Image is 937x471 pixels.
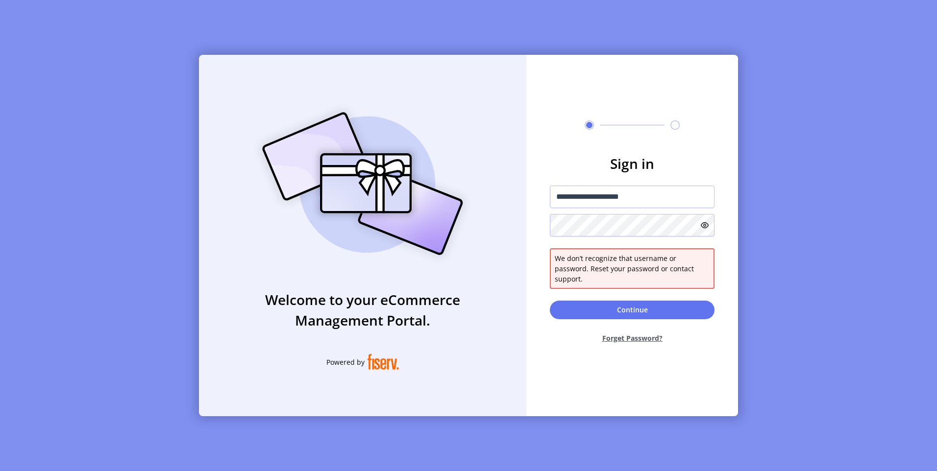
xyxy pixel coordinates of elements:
h3: Welcome to your eCommerce Management Portal. [199,289,526,330]
span: Powered by [326,357,365,367]
button: Continue [550,301,715,319]
button: Forget Password? [550,325,715,351]
h3: Sign in [550,153,715,174]
img: card_Illustration.svg [247,101,478,266]
span: We don’t recognize that username or password. Reset your password or contact support. [555,253,710,284]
